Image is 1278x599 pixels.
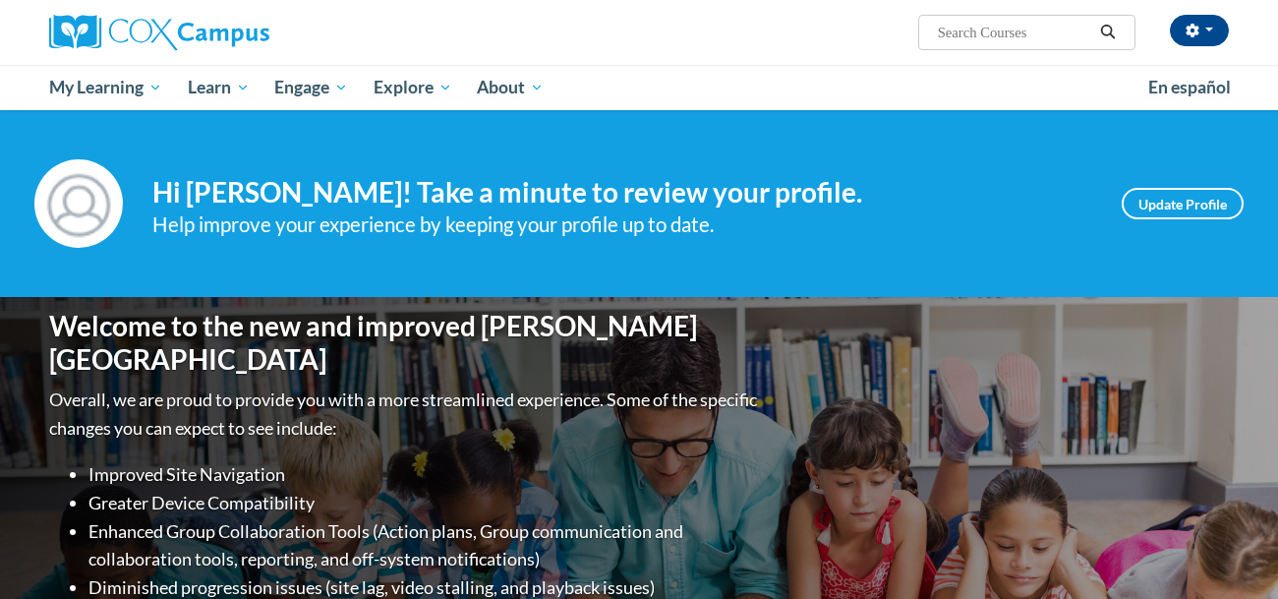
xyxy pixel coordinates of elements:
a: Engage [261,65,361,110]
button: Search [1093,21,1123,44]
img: Profile Image [34,159,123,248]
h4: Hi [PERSON_NAME]! Take a minute to review your profile. [152,176,1092,210]
img: Cox Campus [49,15,269,50]
span: En español [1148,77,1231,97]
div: Main menu [20,65,1258,110]
a: Learn [175,65,262,110]
a: En español [1135,67,1244,108]
span: Explore [374,76,452,99]
li: Improved Site Navigation [88,460,762,489]
span: About [477,76,544,99]
span: My Learning [49,76,162,99]
a: Explore [361,65,465,110]
span: Learn [188,76,250,99]
a: Cox Campus [49,15,423,50]
h1: Welcome to the new and improved [PERSON_NAME][GEOGRAPHIC_DATA] [49,310,762,376]
p: Overall, we are proud to provide you with a more streamlined experience. Some of the specific cha... [49,386,762,443]
input: Search Courses [936,21,1093,44]
li: Enhanced Group Collaboration Tools (Action plans, Group communication and collaboration tools, re... [88,517,762,574]
a: Update Profile [1122,188,1244,219]
a: My Learning [36,65,175,110]
li: Greater Device Compatibility [88,489,762,517]
span: Engage [274,76,348,99]
a: About [465,65,557,110]
button: Account Settings [1170,15,1229,46]
div: Help improve your experience by keeping your profile up to date. [152,209,1092,241]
